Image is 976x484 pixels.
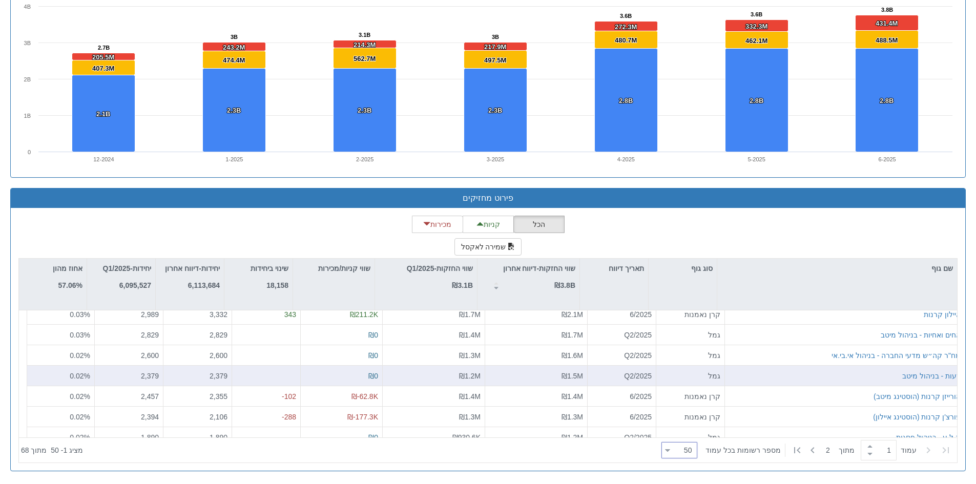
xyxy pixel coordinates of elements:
[93,156,114,162] text: 12-2024
[459,331,481,339] span: ₪1.4M
[368,433,378,441] span: ₪0
[881,330,961,340] div: אחים ואחיות - בניהול מיטב
[592,309,652,320] div: 6/2025
[874,391,961,402] button: הורייזן קרנות (הוסטינג מיטב)
[168,432,227,443] div: 1,890
[31,432,90,443] div: 0.02 %
[660,432,720,443] div: גמל
[459,372,481,380] span: ₪1.2M
[592,391,652,402] div: 6/2025
[92,53,114,61] tspan: 205.5M
[452,281,473,289] strong: ₪3.1B
[452,433,481,441] span: ₪930.6K
[896,432,961,443] button: ק.ל.ע - בניהול פסגות
[592,330,652,340] div: Q2/2025
[459,392,481,401] span: ₪1.4M
[878,156,896,162] text: 6-2025
[168,309,227,320] div: 3,332
[407,263,473,274] p: שווי החזקות-Q1/2025
[615,36,637,44] tspan: 480.7M
[92,65,114,72] tspan: 407.3M
[31,309,90,320] div: 0.03 %
[463,216,514,233] button: קניות
[592,412,652,422] div: 6/2025
[24,4,31,10] text: 4B
[168,371,227,381] div: 2,379
[562,351,583,360] span: ₪1.6M
[24,76,31,82] text: 2B
[31,412,90,422] div: 0.02 %
[347,413,378,421] span: ₪-177.3K
[293,259,375,278] div: שווי קניות/מכירות
[487,156,504,162] text: 3-2025
[562,310,583,319] span: ₪2.1M
[99,350,159,361] div: 2,600
[168,391,227,402] div: 2,355
[99,412,159,422] div: 2,394
[18,194,958,203] h3: פירוט מחזיקים
[620,13,632,19] tspan: 3.6B
[412,216,463,233] button: מכירות
[924,309,961,320] button: איילון קרנות
[103,263,151,274] p: יחידות-Q1/2025
[751,11,762,17] tspan: 3.6B
[251,263,288,274] p: שינוי ביחידות
[454,238,522,256] button: שמירה לאקסל
[358,107,371,114] tspan: 2.3B
[660,391,720,402] div: קרן נאמנות
[231,34,238,40] tspan: 3B
[660,350,720,361] div: גמל
[484,56,506,64] tspan: 497.5M
[58,281,82,289] strong: 57.06%
[873,412,961,422] button: פורצ'ן קרנות (הוסטינג איילון)
[236,412,296,422] div: -288
[99,391,159,402] div: 2,457
[266,281,288,289] strong: 18,158
[31,350,90,361] div: 0.02 %
[350,310,378,319] span: ₪211.2K
[660,412,720,422] div: קרן נאמנות
[592,432,652,443] div: Q2/2025
[188,281,220,289] strong: 6,113,684
[615,23,637,31] tspan: 272.3M
[165,263,220,274] p: יחידות-דיווח אחרון
[649,259,717,278] div: סוג גוף
[492,34,499,40] tspan: 3B
[24,113,31,119] text: 1B
[562,392,583,401] span: ₪1.4M
[750,97,763,104] tspan: 2.8B
[619,97,633,104] tspan: 2.8B
[902,371,961,381] button: רעות - בניהול מיטב
[562,413,583,421] span: ₪1.3M
[660,330,720,340] div: גמל
[99,330,159,340] div: 2,829
[236,309,296,320] div: 343
[745,37,767,45] tspan: 462.1M
[562,433,583,441] span: ₪1.2M
[562,372,583,380] span: ₪1.5M
[354,55,376,62] tspan: 562.7M
[554,281,575,289] strong: ₪3.8B
[354,41,376,49] tspan: 214.3M
[503,263,575,274] p: שווי החזקות-דיווח אחרון
[880,97,894,104] tspan: 2.8B
[356,156,373,162] text: 2-2025
[617,156,635,162] text: 4-2025
[901,445,917,455] span: ‏עמוד
[21,439,83,461] div: ‏מציג 1 - 50 ‏ מתוך 68
[98,45,110,51] tspan: 2.7B
[119,281,151,289] strong: 6,095,527
[96,110,110,118] tspan: 2.1B
[53,263,82,274] p: אחוז מהון
[223,44,245,51] tspan: 243.2M
[368,331,378,339] span: ₪0
[459,413,481,421] span: ₪1.3M
[99,432,159,443] div: 1,890
[748,156,765,162] text: 5-2025
[31,371,90,381] div: 0.02 %
[562,331,583,339] span: ₪1.7M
